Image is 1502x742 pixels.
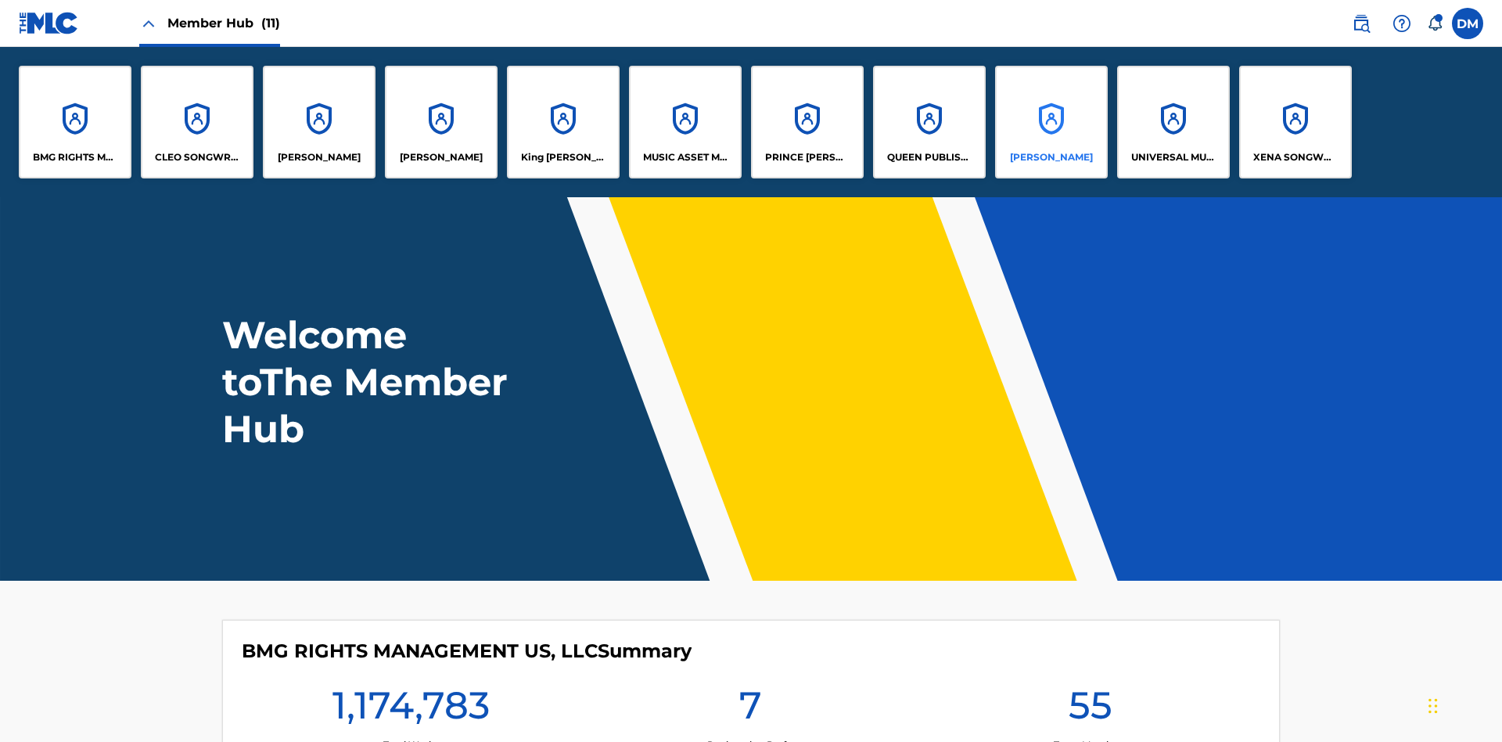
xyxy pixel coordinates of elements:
p: ELVIS COSTELLO [278,150,361,164]
p: BMG RIGHTS MANAGEMENT US, LLC [33,150,118,164]
p: EYAMA MCSINGER [400,150,483,164]
h1: 1,174,783 [332,682,490,738]
a: AccountsXENA SONGWRITER [1239,66,1352,178]
a: Public Search [1346,8,1377,39]
div: User Menu [1452,8,1483,39]
h1: 7 [739,682,762,738]
a: Accounts[PERSON_NAME] [263,66,375,178]
img: MLC Logo [19,12,79,34]
a: AccountsMUSIC ASSET MANAGEMENT (MAM) [629,66,742,178]
a: Accounts[PERSON_NAME] [995,66,1108,178]
img: help [1392,14,1411,33]
a: AccountsPRINCE [PERSON_NAME] [751,66,864,178]
a: AccountsUNIVERSAL MUSIC PUB GROUP [1117,66,1230,178]
a: Accounts[PERSON_NAME] [385,66,498,178]
p: UNIVERSAL MUSIC PUB GROUP [1131,150,1216,164]
p: MUSIC ASSET MANAGEMENT (MAM) [643,150,728,164]
span: Member Hub [167,14,280,32]
iframe: Chat Widget [1424,667,1502,742]
div: Notifications [1427,16,1443,31]
h4: BMG RIGHTS MANAGEMENT US, LLC [242,639,692,663]
div: Drag [1428,683,1438,729]
h1: Welcome to The Member Hub [222,312,515,452]
div: Help [1386,8,1418,39]
p: RONALD MCTESTERSON [1010,150,1093,164]
a: AccountsKing [PERSON_NAME] [507,66,620,178]
p: CLEO SONGWRITER [155,150,240,164]
img: Close [139,14,158,33]
p: PRINCE MCTESTERSON [765,150,850,164]
a: AccountsQUEEN PUBLISHA [873,66,986,178]
h1: 55 [1069,682,1112,738]
a: AccountsCLEO SONGWRITER [141,66,253,178]
img: search [1352,14,1371,33]
p: XENA SONGWRITER [1253,150,1339,164]
p: King McTesterson [521,150,606,164]
p: QUEEN PUBLISHA [887,150,972,164]
span: (11) [261,16,280,31]
a: AccountsBMG RIGHTS MANAGEMENT US, LLC [19,66,131,178]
